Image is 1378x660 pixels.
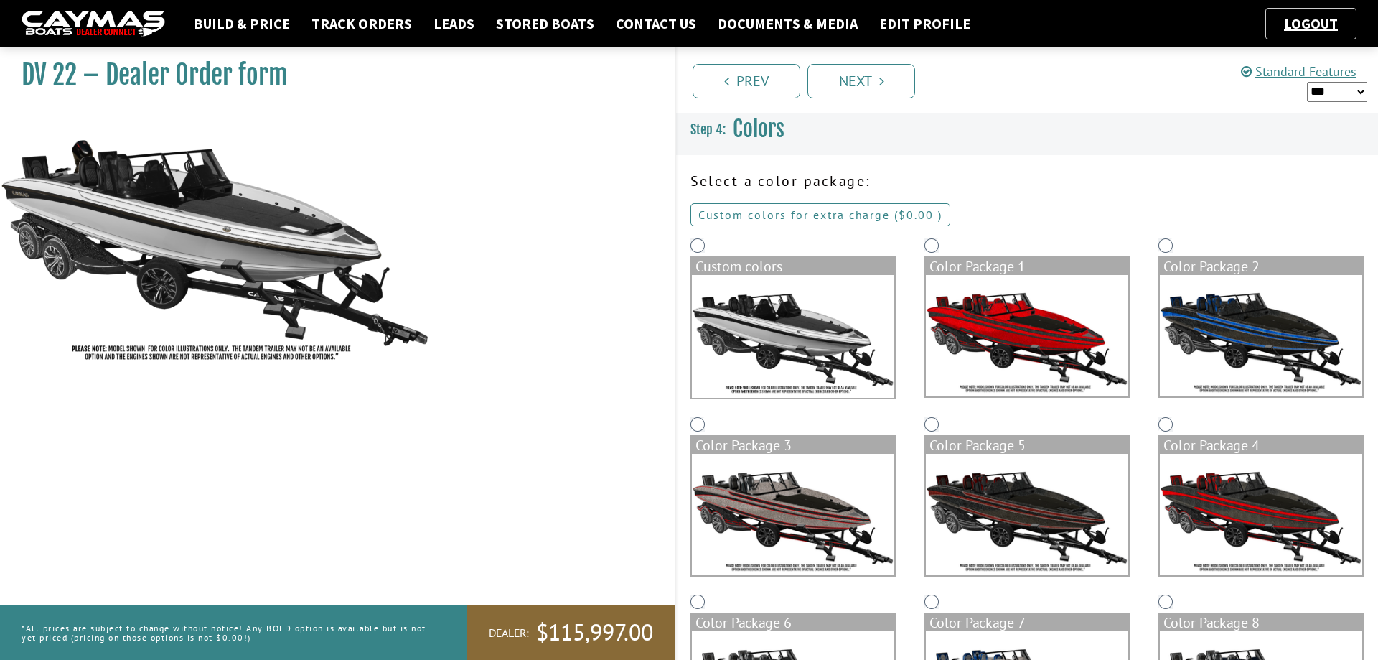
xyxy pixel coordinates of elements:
img: color_package_363.png [1160,275,1362,396]
a: Documents & Media [711,14,865,33]
div: Color Package 3 [692,437,894,454]
img: color_package_365.png [926,454,1128,575]
h3: Colors [676,103,1378,156]
div: Color Package 4 [1160,437,1362,454]
div: Color Package 1 [926,258,1128,275]
div: Custom colors [692,258,894,275]
a: Dealer:$115,997.00 [467,605,675,660]
div: Color Package 5 [926,437,1128,454]
div: Color Package 8 [1160,614,1362,631]
img: color_package_366.png [1160,454,1362,575]
a: Contact Us [609,14,703,33]
a: Track Orders [304,14,419,33]
ul: Pagination [689,62,1378,98]
a: Edit Profile [872,14,978,33]
span: $0.00 [899,208,934,222]
p: *All prices are subject to change without notice! Any BOLD option is available but is not yet pri... [22,616,435,649]
a: Next [807,64,915,98]
a: Build & Price [187,14,297,33]
img: color_package_364.png [692,454,894,575]
span: Dealer: [489,626,529,641]
div: Color Package 6 [692,614,894,631]
div: Color Package 7 [926,614,1128,631]
a: Standard Features [1241,63,1356,80]
div: Color Package 2 [1160,258,1362,275]
img: caymas-dealer-connect-2ed40d3bc7270c1d8d7ffb4b79bf05adc795679939227970def78ec6f6c03838.gif [22,11,165,37]
img: DV22-Base-Layer.png [692,275,894,398]
a: Leads [426,14,482,33]
img: color_package_362.png [926,275,1128,396]
a: Custom colors for extra charge ($0.00 ) [690,203,950,226]
a: Logout [1277,14,1345,32]
a: Prev [693,64,800,98]
span: $115,997.00 [536,618,653,648]
h1: DV 22 – Dealer Order form [22,59,639,91]
a: Stored Boats [489,14,601,33]
p: Select a color package: [690,170,1364,192]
